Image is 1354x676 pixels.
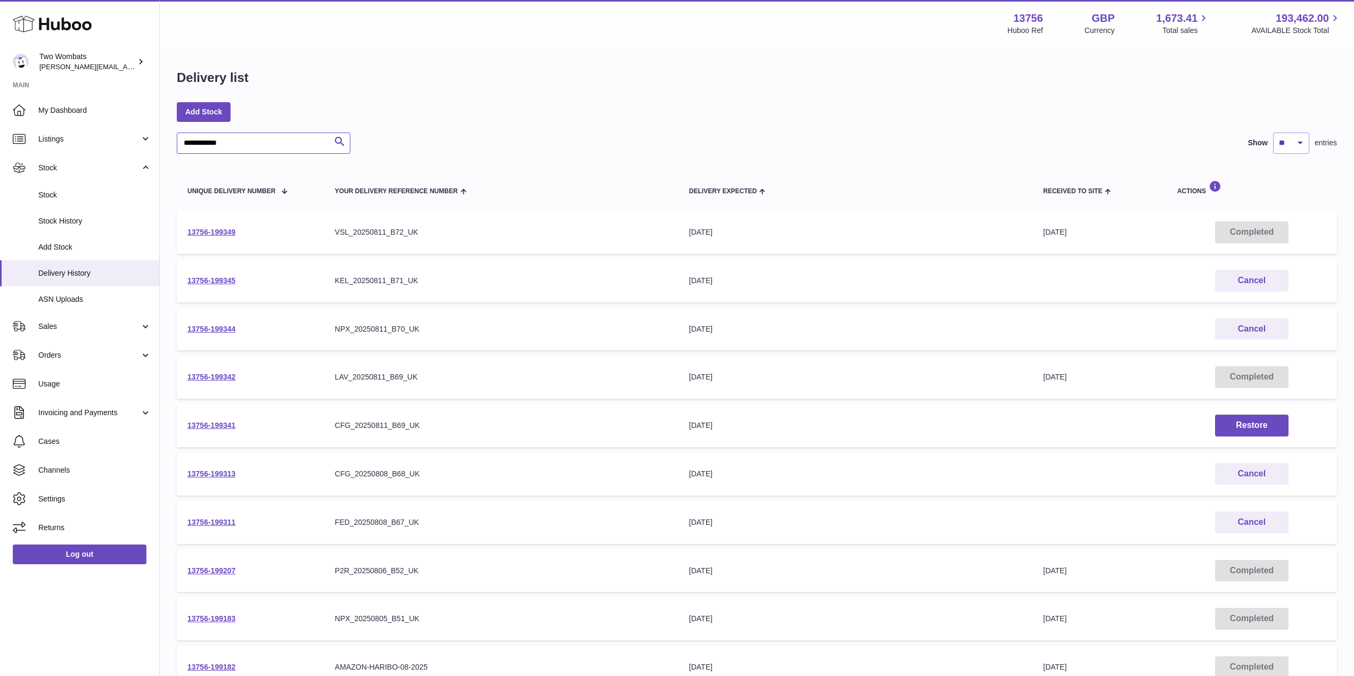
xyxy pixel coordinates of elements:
[1043,373,1066,381] span: [DATE]
[187,228,235,236] a: 13756-199349
[689,566,1022,576] div: [DATE]
[335,421,668,431] div: CFG_20250811_B69_UK
[1315,138,1337,148] span: entries
[1215,512,1289,533] button: Cancel
[689,372,1022,382] div: [DATE]
[1251,11,1341,36] a: 193,462.00 AVAILABLE Stock Total
[38,190,151,200] span: Stock
[177,102,231,121] a: Add Stock
[38,163,140,173] span: Stock
[689,188,757,195] span: Delivery Expected
[38,242,151,252] span: Add Stock
[1043,614,1066,623] span: [DATE]
[1007,26,1043,36] div: Huboo Ref
[689,276,1022,286] div: [DATE]
[689,614,1022,624] div: [DATE]
[38,494,151,504] span: Settings
[187,325,235,333] a: 13756-199344
[335,188,458,195] span: Your Delivery Reference Number
[335,469,668,479] div: CFG_20250808_B68_UK
[177,69,249,86] h1: Delivery list
[689,324,1022,334] div: [DATE]
[187,421,235,430] a: 13756-199341
[1043,663,1066,671] span: [DATE]
[689,662,1022,672] div: [DATE]
[335,566,668,576] div: P2R_20250806_B52_UK
[1276,11,1329,26] span: 193,462.00
[1177,180,1326,195] div: Actions
[38,268,151,278] span: Delivery History
[335,662,668,672] div: AMAZON-HARIBO-08-2025
[38,436,151,447] span: Cases
[38,321,140,332] span: Sales
[689,469,1022,479] div: [DATE]
[335,324,668,334] div: NPX_20250811_B70_UK
[38,294,151,304] span: ASN Uploads
[1092,11,1114,26] strong: GBP
[39,52,135,72] div: Two Wombats
[187,566,235,575] a: 13756-199207
[335,517,668,527] div: FED_20250808_B67_UK
[1215,415,1289,436] button: Restore
[1043,228,1066,236] span: [DATE]
[38,408,140,418] span: Invoicing and Payments
[187,373,235,381] a: 13756-199342
[689,227,1022,237] div: [DATE]
[187,663,235,671] a: 13756-199182
[38,105,151,116] span: My Dashboard
[38,216,151,226] span: Stock History
[38,134,140,144] span: Listings
[1248,138,1268,148] label: Show
[1013,11,1043,26] strong: 13756
[689,421,1022,431] div: [DATE]
[13,54,29,70] img: philip.carroll@twowombats.com
[38,523,151,533] span: Returns
[335,276,668,286] div: KEL_20250811_B71_UK
[187,518,235,526] a: 13756-199311
[1215,463,1289,485] button: Cancel
[1043,566,1066,575] span: [DATE]
[38,465,151,475] span: Channels
[1215,270,1289,292] button: Cancel
[689,517,1022,527] div: [DATE]
[38,379,151,389] span: Usage
[1085,26,1115,36] div: Currency
[335,372,668,382] div: LAV_20250811_B69_UK
[1162,26,1210,36] span: Total sales
[1043,188,1102,195] span: Received to Site
[335,614,668,624] div: NPX_20250805_B51_UK
[1156,11,1210,36] a: 1,673.41 Total sales
[335,227,668,237] div: VSL_20250811_B72_UK
[1251,26,1341,36] span: AVAILABLE Stock Total
[38,350,140,360] span: Orders
[1156,11,1198,26] span: 1,673.41
[187,469,235,478] a: 13756-199313
[13,545,146,564] a: Log out
[39,62,270,71] span: [PERSON_NAME][EMAIL_ADDRESS][PERSON_NAME][DOMAIN_NAME]
[187,188,275,195] span: Unique Delivery Number
[187,276,235,285] a: 13756-199345
[1215,318,1289,340] button: Cancel
[187,614,235,623] a: 13756-199183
